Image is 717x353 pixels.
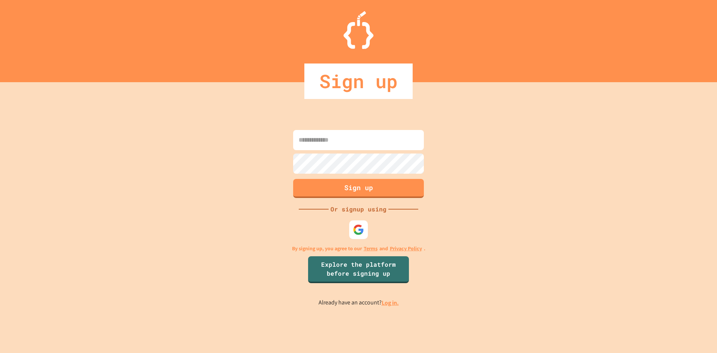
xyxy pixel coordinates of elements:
[364,245,378,253] a: Terms
[304,64,413,99] div: Sign up
[329,205,388,214] div: Or signup using
[292,245,425,253] p: By signing up, you agree to our and .
[353,224,364,235] img: google-icon.svg
[344,11,373,49] img: Logo.svg
[382,299,399,307] a: Log in.
[293,179,424,198] button: Sign up
[390,245,422,253] a: Privacy Policy
[319,298,399,307] p: Already have an account?
[308,256,409,283] a: Explore the platform before signing up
